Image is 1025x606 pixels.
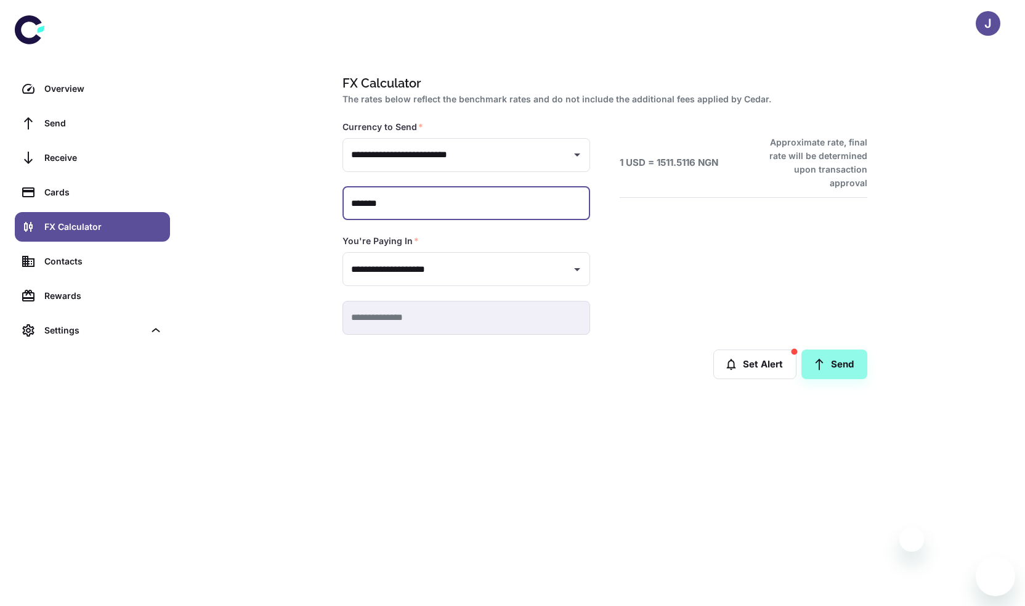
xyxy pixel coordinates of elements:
div: Rewards [44,289,163,303]
a: Contacts [15,247,170,276]
a: Rewards [15,281,170,311]
button: Open [569,146,586,163]
div: Settings [15,316,170,345]
div: Contacts [44,255,163,268]
button: Open [569,261,586,278]
a: Send [15,109,170,138]
div: Receive [44,151,163,165]
iframe: Close message [899,527,924,552]
iframe: Button to launch messaging window [976,557,1015,596]
a: Send [801,350,867,379]
button: Set Alert [713,350,796,379]
a: Overview [15,74,170,104]
a: FX Calculator [15,212,170,242]
button: J [976,11,1000,36]
a: Cards [15,178,170,207]
div: Send [44,117,163,130]
h6: 1 USD = 1511.5116 NGN [620,156,718,170]
a: Receive [15,143,170,173]
label: You're Paying In [342,235,419,247]
h1: FX Calculator [342,74,862,92]
div: Cards [44,186,163,199]
h6: Approximate rate, final rate will be determined upon transaction approval [756,136,867,190]
div: Overview [44,82,163,96]
label: Currency to Send [342,121,423,133]
div: FX Calculator [44,220,163,234]
div: Settings [44,324,144,337]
